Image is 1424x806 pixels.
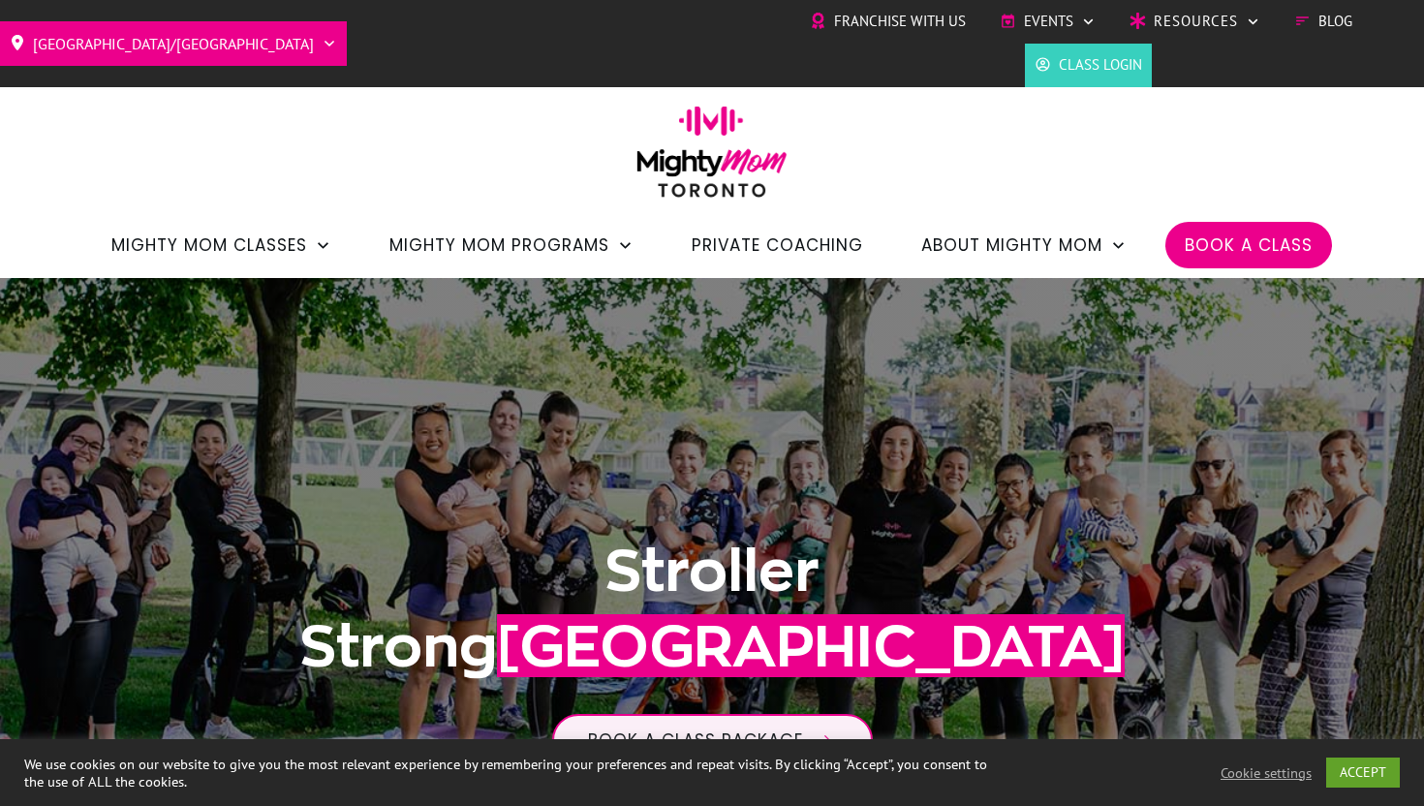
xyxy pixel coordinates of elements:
a: Book a class package [552,714,873,766]
span: Resources [1154,7,1238,36]
span: Book a class package [588,728,803,752]
a: Events [1000,7,1096,36]
a: ACCEPT [1326,758,1400,788]
a: Mighty Mom Programs [389,229,634,262]
span: Class Login [1059,50,1142,79]
a: Franchise with Us [810,7,966,36]
span: Blog [1318,7,1352,36]
span: Mighty Mom Programs [389,229,609,262]
a: Class Login [1035,50,1142,79]
a: Blog [1294,7,1352,36]
span: Events [1024,7,1073,36]
h1: Stroller Strong [190,533,1234,684]
img: mightymom-logo-toronto [627,106,797,211]
a: Mighty Mom Classes [111,229,331,262]
a: Cookie settings [1221,764,1312,782]
span: Mighty Mom Classes [111,229,307,262]
span: About Mighty Mom [921,229,1102,262]
a: Resources [1130,7,1260,36]
span: Franchise with Us [834,7,966,36]
a: [GEOGRAPHIC_DATA]/[GEOGRAPHIC_DATA] [10,28,337,59]
span: [GEOGRAPHIC_DATA]/[GEOGRAPHIC_DATA] [33,28,314,59]
a: About Mighty Mom [921,229,1127,262]
a: Book a Class [1185,229,1313,262]
div: We use cookies on our website to give you the most relevant experience by remembering your prefer... [24,756,987,790]
a: Private Coaching [692,229,863,262]
span: [GEOGRAPHIC_DATA] [497,614,1125,677]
